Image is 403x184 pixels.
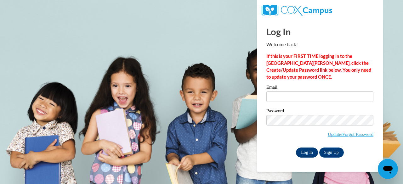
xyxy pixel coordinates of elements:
[262,5,332,16] img: COX Campus
[328,132,373,137] a: Update/Forgot Password
[378,159,398,179] iframe: Button to launch messaging window
[319,148,344,158] a: Sign Up
[266,25,373,38] h1: Log In
[266,53,371,80] strong: If this is your FIRST TIME logging in to the [GEOGRAPHIC_DATA][PERSON_NAME], click the Create/Upd...
[266,85,373,91] label: Email
[266,109,373,115] label: Password
[296,148,318,158] input: Log In
[266,41,373,48] p: Welcome back!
